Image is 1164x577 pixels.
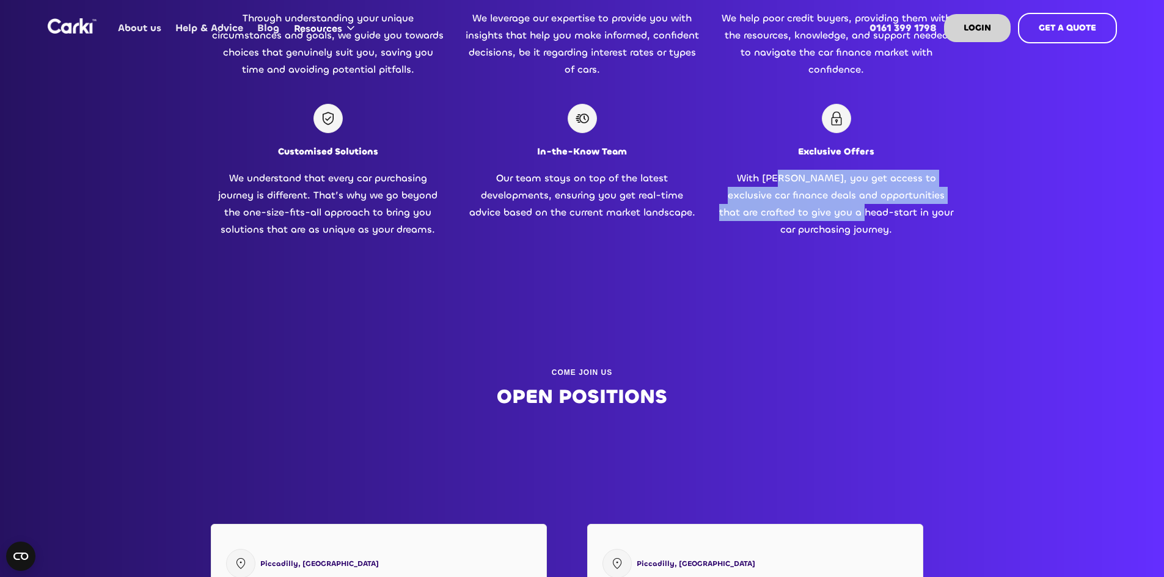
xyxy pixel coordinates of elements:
[218,172,437,236] span: We understand that every car purchasing journey is different. That’s why we go beyond the one-siz...
[169,4,251,52] a: Help & Advice
[1039,22,1096,34] strong: GET A QUOTE
[497,386,667,408] h2: OPEN POSITIONS
[287,5,367,51] div: Resources
[862,4,943,52] a: 0161 399 1798
[251,4,287,52] a: Blog
[944,14,1011,42] a: LOGIN
[552,366,612,379] div: COME JOIN US
[798,145,874,158] strong: Exclusive Offers
[278,145,378,158] strong: Customised Solutions
[6,542,35,571] button: Open CMP widget
[48,18,97,34] a: home
[869,21,937,34] strong: 0161 399 1798
[719,172,953,236] span: With [PERSON_NAME], you get access to exclusive car finance deals and opportunities that are craf...
[260,557,379,570] div: Piccadilly, [GEOGRAPHIC_DATA]
[537,145,627,158] strong: In-the-Know Team
[111,4,169,52] a: About us
[1018,13,1117,43] a: GET A QUOTE
[469,172,695,219] span: Our team stays on top of the latest developments, ensuring you get real-time advice based on the ...
[637,557,755,570] div: Piccadilly, [GEOGRAPHIC_DATA]
[48,18,97,34] img: Logo
[294,22,342,35] div: Resources
[964,22,991,34] strong: LOGIN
